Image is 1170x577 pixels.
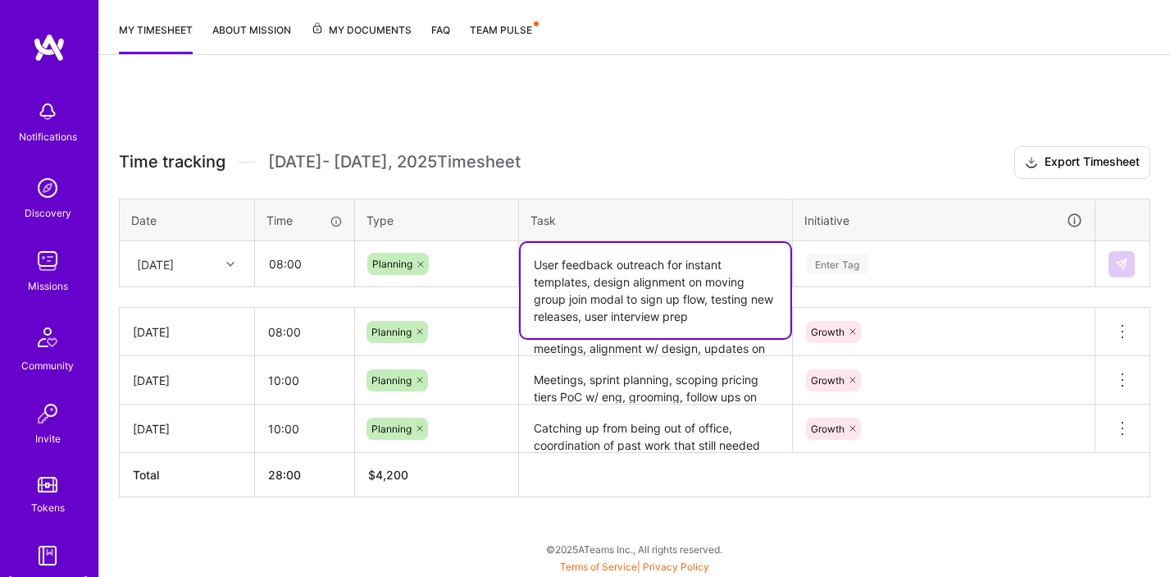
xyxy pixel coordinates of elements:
[119,21,193,54] a: My timesheet
[28,318,67,357] img: Community
[371,326,412,338] span: Planning
[31,397,64,430] img: Invite
[21,357,74,374] div: Community
[133,372,241,389] div: [DATE]
[256,242,353,286] input: HH:MM
[470,21,537,54] a: Team Pulse
[811,326,844,338] span: Growth
[255,407,354,451] input: HH:MM
[371,374,412,387] span: Planning
[643,561,709,573] a: Privacy Policy
[120,453,255,497] th: Total
[19,128,77,145] div: Notifications
[807,251,867,277] div: Enter Tag
[98,529,1170,570] div: © 2025 ATeams Inc., All rights reserved.
[470,24,532,36] span: Team Pulse
[431,21,450,54] a: FAQ
[560,561,637,573] a: Terms of Service
[31,499,65,516] div: Tokens
[521,406,790,451] textarea: Catching up from being out of office, coordination of past work that still needed follow up, spri...
[31,172,64,204] img: discovery
[1115,258,1128,271] img: Submit
[28,277,68,295] div: Missions
[255,310,354,354] input: HH:MM
[35,430,61,447] div: Invite
[25,204,71,222] div: Discovery
[266,212,343,229] div: Time
[355,199,519,241] th: Type
[1014,146,1150,179] button: Export Timesheet
[137,255,174,272] div: [DATE]
[521,243,790,338] textarea: User feedback outreach for instant templates, design alignment on moving group join modal to sign...
[133,420,241,437] div: [DATE]
[1025,154,1038,172] i: icon Download
[311,21,412,54] a: My Documents
[371,423,412,435] span: Planning
[560,561,709,573] span: |
[31,539,64,572] img: guide book
[226,260,234,268] i: icon Chevron
[133,323,241,341] div: [DATE]
[38,477,57,492] img: tokens
[521,358,790,403] textarea: Meetings, sprint planning, scoping pricing tiers PoC w/ eng, grooming, follow ups on releases fro...
[811,423,844,435] span: Growth
[804,211,1083,230] div: Initiative
[120,199,255,241] th: Date
[268,152,521,172] span: [DATE] - [DATE] , 2025 Timesheet
[372,258,412,270] span: Planning
[31,95,64,128] img: bell
[368,468,408,482] span: $ 4,200
[255,453,355,497] th: 28:00
[255,359,354,402] input: HH:MM
[212,21,291,54] a: About Mission
[811,374,844,387] span: Growth
[519,199,793,241] th: Task
[311,21,412,39] span: My Documents
[33,33,66,62] img: logo
[31,245,64,277] img: teamwork
[119,152,225,172] span: Time tracking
